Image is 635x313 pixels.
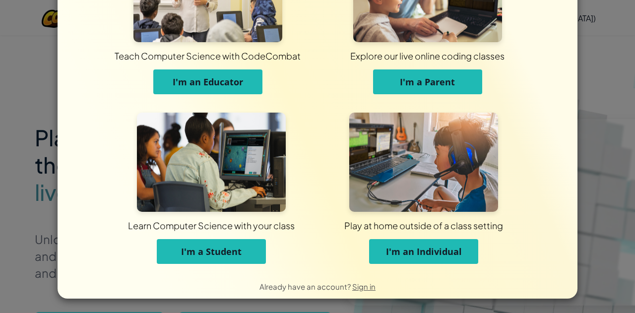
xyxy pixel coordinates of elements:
[369,239,478,264] button: I'm an Individual
[373,69,482,94] button: I'm a Parent
[181,246,242,257] span: I'm a Student
[157,239,266,264] button: I'm a Student
[349,113,498,212] img: For Individuals
[259,282,352,291] span: Already have an account?
[386,246,462,257] span: I'm an Individual
[137,113,286,212] img: For Students
[173,76,243,88] span: I'm an Educator
[153,69,262,94] button: I'm an Educator
[352,282,376,291] a: Sign in
[400,76,455,88] span: I'm a Parent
